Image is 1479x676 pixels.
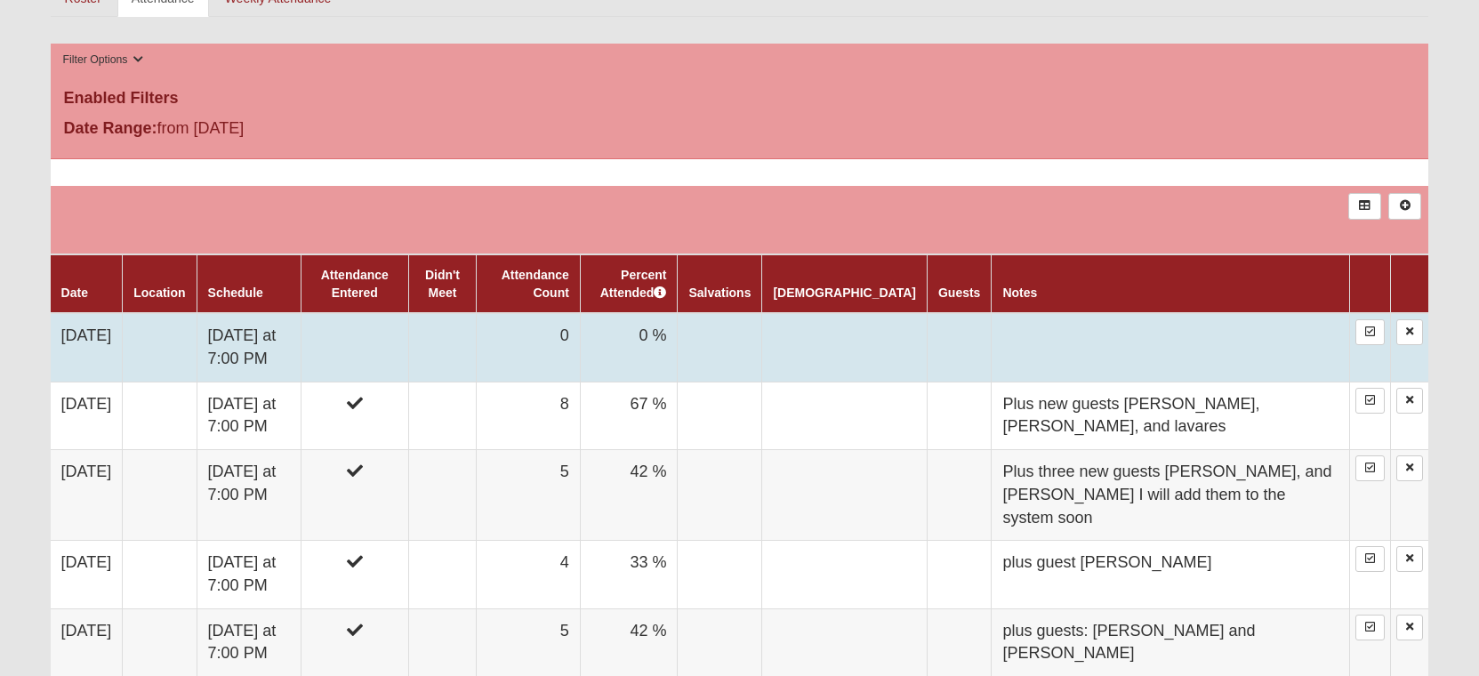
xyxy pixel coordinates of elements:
td: [DATE] at 7:00 PM [197,382,301,449]
a: Delete [1396,455,1423,481]
a: Notes [1002,286,1037,300]
td: 33 % [580,541,678,608]
td: Plus new guests [PERSON_NAME], [PERSON_NAME], and lavares [992,382,1350,449]
td: 0 [477,313,581,382]
a: Export to Excel [1348,193,1381,219]
th: Guests [927,254,991,313]
a: Date [61,286,88,300]
a: Location [133,286,185,300]
td: plus guest [PERSON_NAME] [992,541,1350,608]
td: 67 % [580,382,678,449]
td: 0 % [580,313,678,382]
td: [DATE] at 7:00 PM [197,313,301,382]
td: 4 [477,541,581,608]
a: Delete [1396,388,1423,414]
td: 5 [477,450,581,541]
td: [DATE] [51,382,123,449]
a: Alt+N [1388,193,1421,219]
a: Enter Attendance [1355,615,1385,640]
a: Delete [1396,615,1423,640]
td: plus guests: [PERSON_NAME] and [PERSON_NAME] [992,608,1350,676]
a: Attendance Entered [321,268,389,300]
a: Enter Attendance [1355,388,1385,414]
th: Salvations [678,254,762,313]
a: Didn't Meet [425,268,460,300]
h4: Enabled Filters [64,89,1416,109]
a: Attendance Count [502,268,569,300]
td: 5 [477,608,581,676]
label: Date Range: [64,117,157,141]
a: Delete [1396,319,1423,345]
td: [DATE] at 7:00 PM [197,450,301,541]
td: [DATE] at 7:00 PM [197,541,301,608]
a: Schedule [208,286,263,300]
td: 8 [477,382,581,449]
td: [DATE] [51,608,123,676]
td: 42 % [580,608,678,676]
td: [DATE] at 7:00 PM [197,608,301,676]
button: Filter Options [58,51,149,69]
a: Enter Attendance [1355,319,1385,345]
td: [DATE] [51,313,123,382]
td: 42 % [580,450,678,541]
td: Plus three new guests [PERSON_NAME], and [PERSON_NAME] I will add them to the system soon [992,450,1350,541]
td: [DATE] [51,450,123,541]
a: Delete [1396,546,1423,572]
div: from [DATE] [51,117,510,145]
th: [DEMOGRAPHIC_DATA] [762,254,927,313]
td: [DATE] [51,541,123,608]
a: Enter Attendance [1355,546,1385,572]
a: Percent Attended [600,268,667,300]
a: Enter Attendance [1355,455,1385,481]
